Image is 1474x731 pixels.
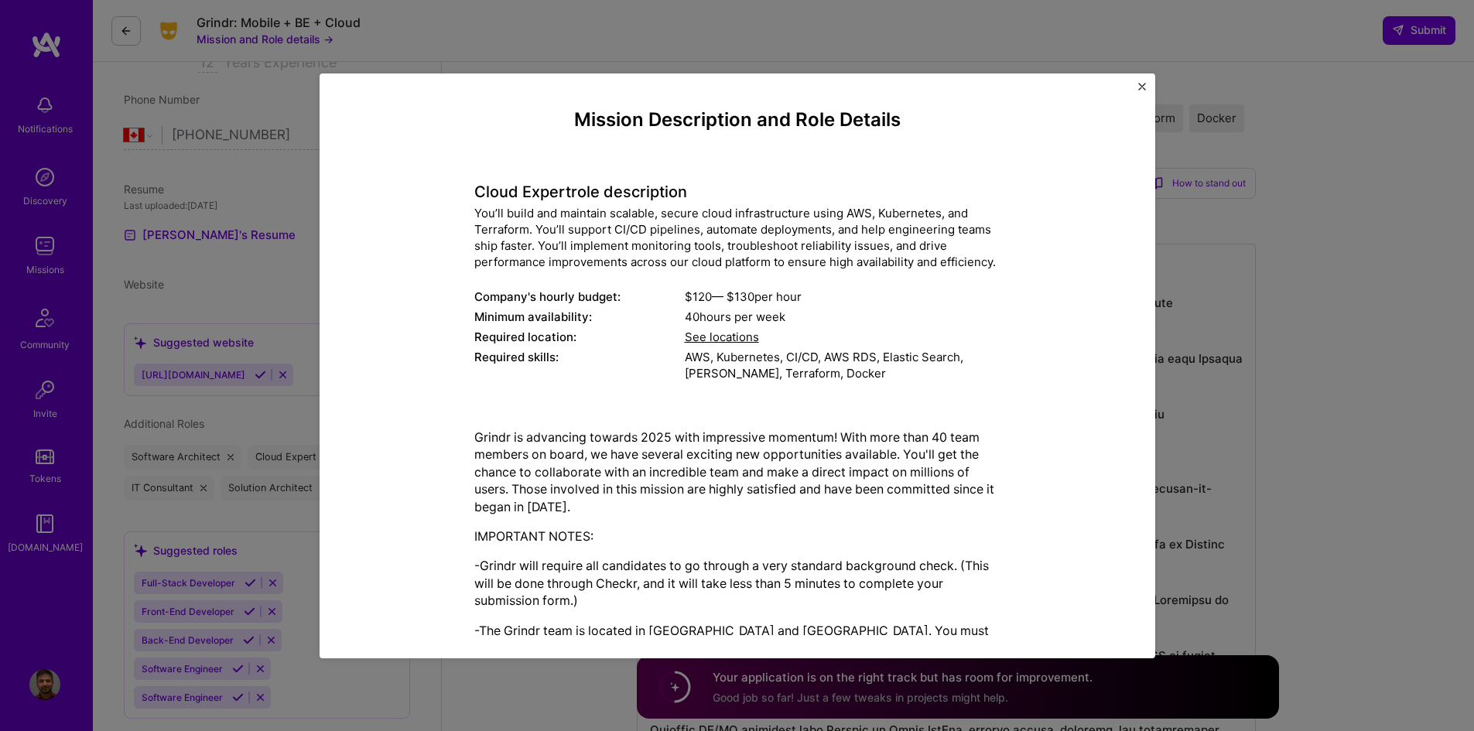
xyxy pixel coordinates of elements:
div: Required location: [474,329,685,345]
p: Grindr is advancing towards 2025 with impressive momentum! With more than 40 team members on boar... [474,429,1000,515]
div: Required skills: [474,349,685,381]
div: AWS, Kubernetes, CI/CD, AWS RDS, Elastic Search, [PERSON_NAME], Terraform, Docker [685,349,1000,381]
div: You’ll build and maintain scalable, secure cloud infrastructure using AWS, Kubernetes, and Terraf... [474,205,1000,270]
h4: Mission Description and Role Details [474,109,1000,132]
p: -Grindr will require all candidates to go through a very standard background check. (This will be... [474,557,1000,609]
span: See locations [685,330,759,344]
div: Company's hourly budget: [474,289,685,305]
p: IMPORTANT NOTES: [474,528,1000,545]
button: Close [1138,83,1146,99]
div: $ 120 — $ 130 per hour [685,289,1000,305]
p: -The Grindr team is located in [GEOGRAPHIC_DATA] and [GEOGRAPHIC_DATA]. You must have overlap wit... [474,622,1000,674]
div: 40 hours per week [685,309,1000,325]
div: Minimum availability: [474,309,685,325]
h4: Cloud Expert role description [474,183,1000,201]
